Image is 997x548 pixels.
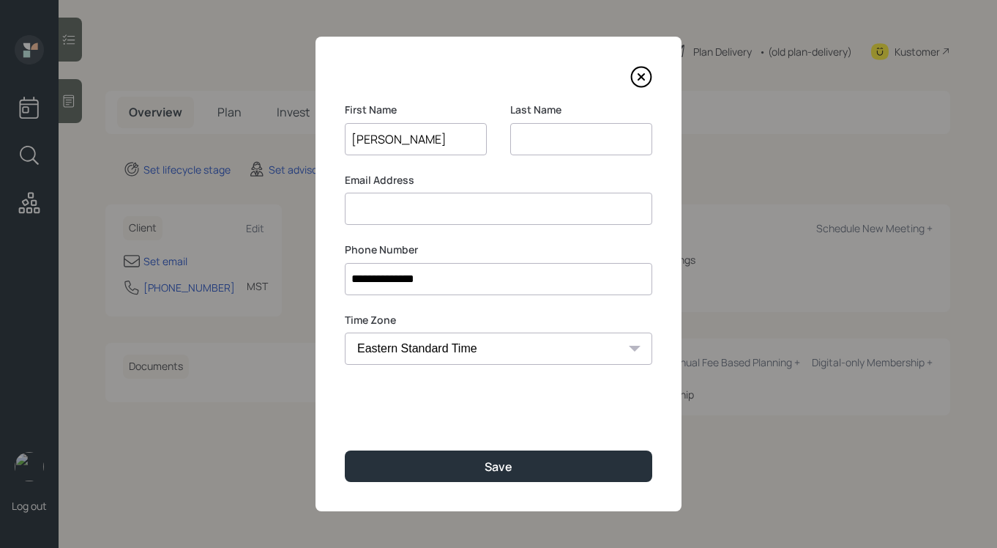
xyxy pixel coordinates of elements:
[345,173,652,188] label: Email Address
[345,451,652,482] button: Save
[510,103,652,117] label: Last Name
[485,459,512,475] div: Save
[345,313,652,327] label: Time Zone
[345,242,652,257] label: Phone Number
[345,103,487,117] label: First Name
